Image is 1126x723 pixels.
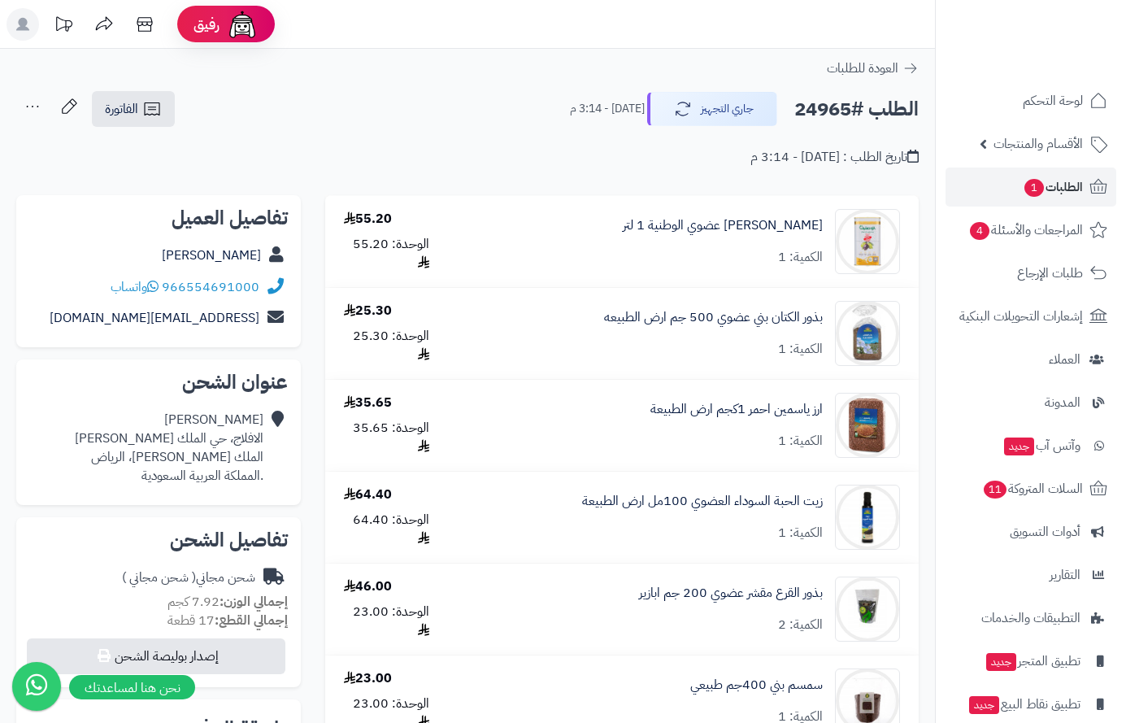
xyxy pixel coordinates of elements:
a: العملاء [946,340,1116,379]
a: بذور الكتان بني عضوي 500 جم ارض الطبيعه [604,308,823,327]
span: 4 [970,222,989,240]
a: إشعارات التحويلات البنكية [946,297,1116,336]
a: الفاتورة [92,91,175,127]
span: العودة للطلبات [827,59,898,78]
span: التطبيقات والخدمات [981,607,1080,629]
span: جديد [969,696,999,714]
div: 46.00 [344,577,392,596]
span: ( شحن مجاني ) [122,568,196,587]
strong: إجمالي القطع: [215,611,288,630]
div: الوحدة: 64.40 [344,511,429,548]
img: Red-Jasmine-Rice.jpg.320x400_q95_upscale-True-90x90.jpg [836,393,899,458]
img: black-seed-oil-1_10-90x90.jpg [836,485,899,550]
a: بذور القرع مقشر عضوي 200 جم ابازير [639,584,823,603]
a: [PERSON_NAME] [162,246,261,265]
small: 7.92 كجم [167,592,288,612]
span: وآتس آب [1002,434,1080,457]
div: 35.65 [344,394,392,412]
span: العملاء [1049,348,1080,371]
button: إصدار بوليصة الشحن [27,638,285,674]
div: 25.30 [344,302,392,320]
a: أدوات التسويق [946,512,1116,551]
a: وآتس آبجديد [946,426,1116,465]
span: جديد [986,653,1016,671]
h2: عنوان الشحن [29,372,288,392]
div: شحن مجاني [122,568,255,587]
div: الكمية: 1 [778,248,823,267]
a: [PERSON_NAME] عضوي الوطنية 1 لتر [623,216,823,235]
button: جاري التجهيز [647,92,777,126]
span: التقارير [1050,564,1080,586]
div: 23.00 [344,669,392,688]
a: سمسم بني 400جم طبيعي [690,676,823,695]
a: الطلبات1 [946,168,1116,207]
div: الوحدة: 23.00 [344,603,429,640]
a: لوحة التحكم [946,81,1116,120]
span: السلات المتروكة [982,477,1083,500]
span: الأقسام والمنتجات [993,133,1083,155]
h2: تفاصيل الشحن [29,530,288,550]
a: زيت الحبة السوداء العضوي 100مل ارض الطبيعة [582,492,823,511]
a: تطبيق المتجرجديد [946,642,1116,681]
img: Flax-Seeds.jpg.320x400_q95_upscale-True-90x90.jpg [836,301,899,366]
span: رفيق [193,15,220,34]
span: المراجعات والأسئلة [968,219,1083,242]
span: طلبات الإرجاع [1017,262,1083,285]
span: 11 [984,481,1006,499]
div: 55.20 [344,210,392,229]
a: ارز ياسمين احمر 1كجم ارض الطبيعة [650,400,823,419]
span: لوحة التحكم [1023,89,1083,112]
span: 1 [1024,179,1044,197]
small: 17 قطعة [167,611,288,630]
a: المدونة [946,383,1116,422]
span: أدوات التسويق [1010,520,1080,543]
a: 966554691000 [162,277,259,297]
div: الوحدة: 35.65 [344,419,429,456]
small: [DATE] - 3:14 م [570,101,645,117]
img: ai-face.png [226,8,259,41]
img: 1728929965-%D8%B2%D9%8A%D8%AA%20%D8%B2%D9%8A%D8%AA%D9%88%D9%86%20%D8%A7%D9%84%D9%85%D9%88%D8%B7%D... [836,209,899,274]
div: الكمية: 2 [778,616,823,634]
a: المراجعات والأسئلة4 [946,211,1116,250]
a: طلبات الإرجاع [946,254,1116,293]
strong: إجمالي الوزن: [220,592,288,612]
h2: الطلب #24965 [794,93,919,126]
div: الكمية: 1 [778,340,823,359]
a: [EMAIL_ADDRESS][DOMAIN_NAME] [50,308,259,328]
span: تطبيق المتجر [985,650,1080,673]
span: تطبيق نقاط البيع [967,693,1080,716]
div: تاريخ الطلب : [DATE] - 3:14 م [750,148,919,167]
a: واتساب [111,277,159,297]
div: 64.40 [344,486,392,504]
span: إشعارات التحويلات البنكية [959,305,1083,328]
a: السلات المتروكة11 [946,469,1116,508]
span: جديد [1004,438,1034,455]
a: التطبيقات والخدمات [946,599,1116,638]
a: العودة للطلبات [827,59,919,78]
div: الكمية: 1 [778,524,823,542]
div: الوحدة: 25.30 [344,327,429,364]
div: الوحدة: 55.20 [344,235,429,272]
div: الكمية: 1 [778,432,823,451]
span: المدونة [1045,391,1080,414]
span: الطلبات [1023,176,1083,198]
h2: تفاصيل العميل [29,208,288,228]
a: تحديثات المنصة [43,8,84,45]
span: الفاتورة [105,99,138,119]
img: 1647293487-WhatsApp%20Image%202022-03-15%20at%2012.30.28%20AM-90x90.jpeg [836,577,899,642]
div: [PERSON_NAME] الافلاج، حي الملك [PERSON_NAME] الملك [PERSON_NAME]، الرياض .المملكة العربية السعودية [75,411,263,485]
a: التقارير [946,555,1116,595]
